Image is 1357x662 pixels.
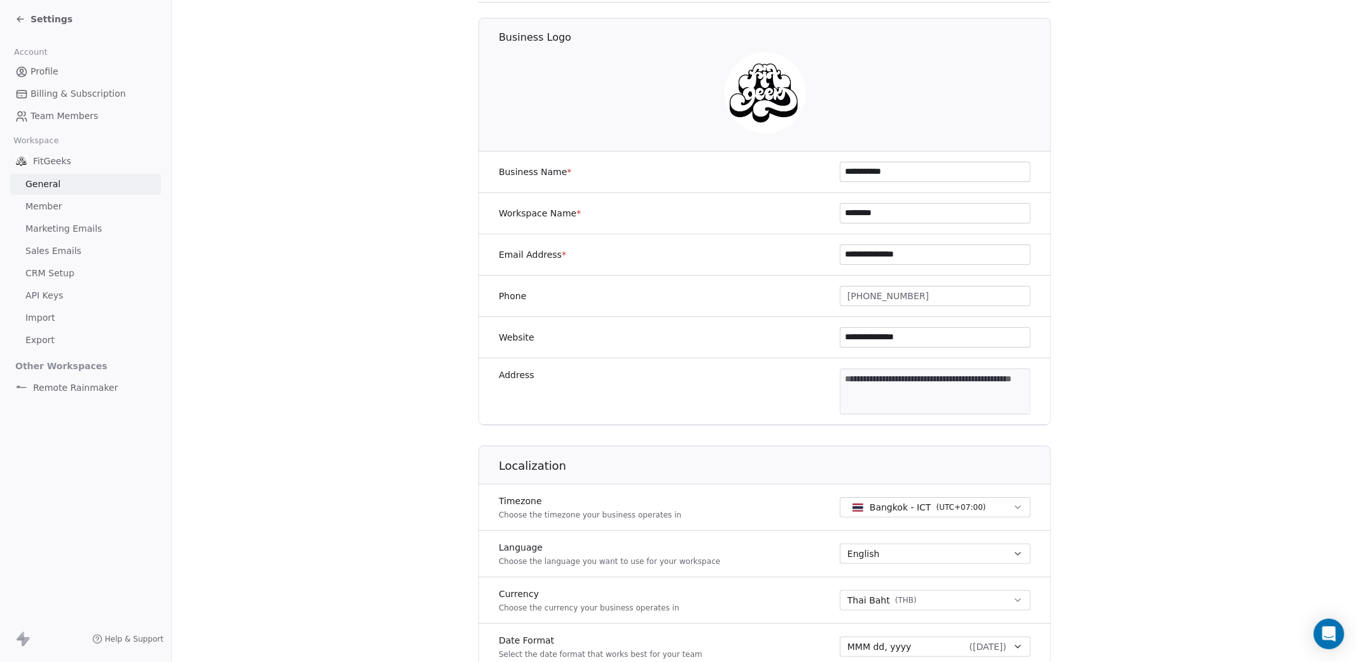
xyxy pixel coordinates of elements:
[840,286,1031,306] button: [PHONE_NUMBER]
[10,307,161,328] a: Import
[15,155,28,167] img: 1000.jpg
[48,75,114,83] div: Domain Overview
[10,196,161,217] a: Member
[499,458,1052,474] h1: Localization
[499,248,566,261] label: Email Address
[92,634,164,644] a: Help & Support
[499,495,681,507] label: Timezone
[20,33,31,43] img: website_grey.svg
[10,61,161,82] a: Profile
[20,20,31,31] img: logo_orange.svg
[10,263,161,284] a: CRM Setup
[10,83,161,104] a: Billing & Subscription
[31,109,98,123] span: Team Members
[33,33,140,43] div: Domain: [DOMAIN_NAME]
[847,594,890,607] span: Thai Baht
[25,200,62,213] span: Member
[499,541,720,554] label: Language
[8,131,64,150] span: Workspace
[499,207,581,220] label: Workspace Name
[499,331,534,344] label: Website
[499,556,720,567] p: Choose the language you want to use for your workspace
[127,74,137,84] img: tab_keywords_by_traffic_grey.svg
[34,74,45,84] img: tab_domain_overview_orange.svg
[141,75,214,83] div: Keywords by Traffic
[105,634,164,644] span: Help & Support
[840,497,1031,518] button: Bangkok - ICT(UTC+07:00)
[894,595,916,605] span: ( THB )
[499,603,679,613] p: Choose the currency your business operates in
[847,547,880,560] span: English
[499,369,534,381] label: Address
[10,356,113,376] span: Other Workspaces
[724,52,805,134] img: 1000.jpg
[10,174,161,195] a: General
[25,222,102,236] span: Marketing Emails
[1314,619,1344,649] div: Open Intercom Messenger
[25,334,55,347] span: Export
[15,13,73,25] a: Settings
[25,311,55,325] span: Import
[31,65,59,78] span: Profile
[10,330,161,351] a: Export
[870,501,931,514] span: Bangkok - ICT
[847,640,912,653] span: MMM dd, yyyy
[499,290,526,302] label: Phone
[36,20,62,31] div: v 4.0.25
[969,640,1006,653] span: ( [DATE] )
[25,244,81,258] span: Sales Emails
[31,87,126,101] span: Billing & Subscription
[10,106,161,127] a: Team Members
[8,43,53,62] span: Account
[847,290,929,303] span: [PHONE_NUMBER]
[25,289,63,302] span: API Keys
[31,13,73,25] span: Settings
[10,241,161,262] a: Sales Emails
[25,178,60,191] span: General
[840,590,1031,610] button: Thai Baht(THB)
[15,381,28,394] img: RR%20Logo%20%20Black%20(2).png
[33,155,71,167] span: FitGeeks
[10,218,161,239] a: Marketing Emails
[10,285,161,306] a: API Keys
[499,31,1052,45] h1: Business Logo
[499,649,702,659] p: Select the date format that works best for your team
[25,267,74,280] span: CRM Setup
[499,165,572,178] label: Business Name
[499,634,702,647] label: Date Format
[499,588,679,600] label: Currency
[499,510,681,520] p: Choose the timezone your business operates in
[936,502,985,513] span: ( UTC+07:00 )
[33,381,118,394] span: Remote Rainmaker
